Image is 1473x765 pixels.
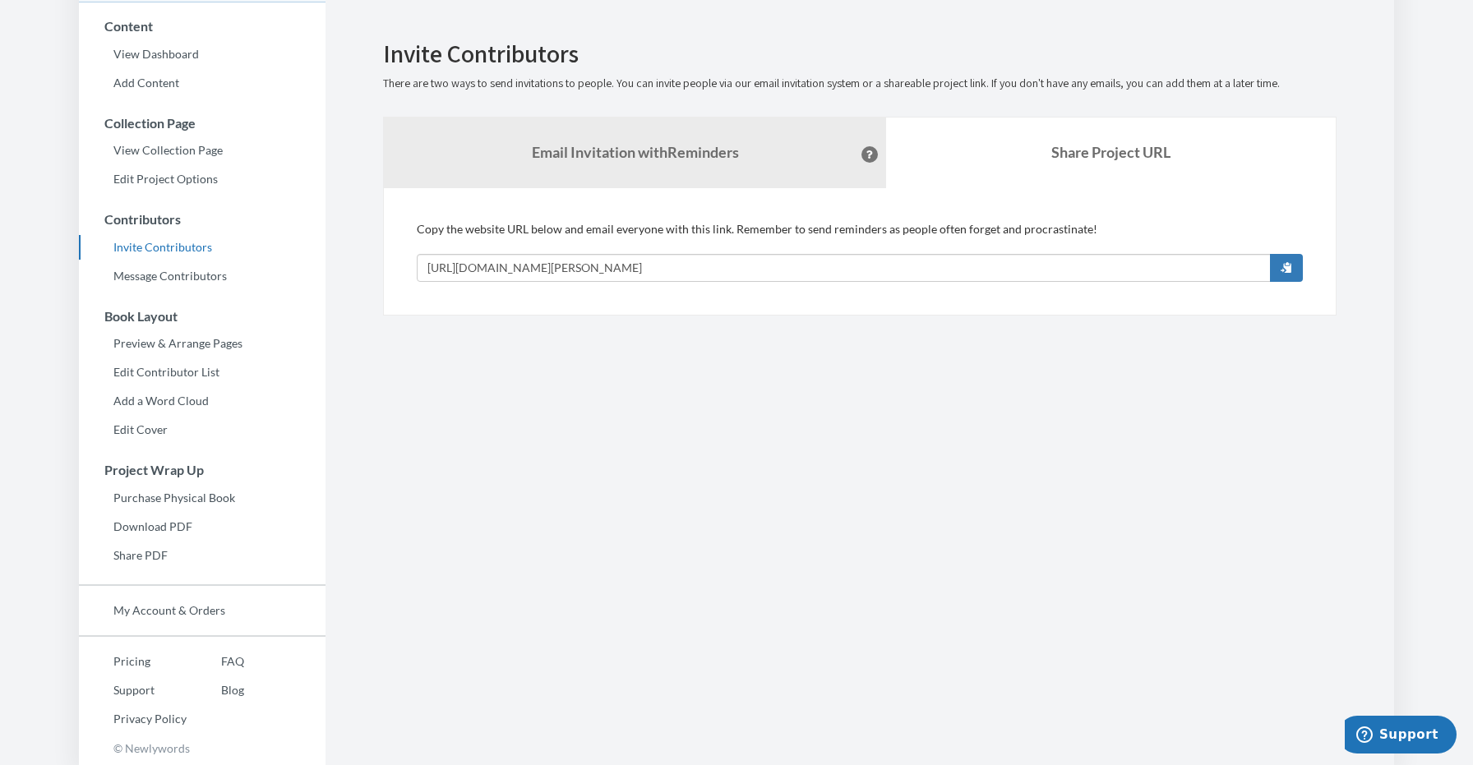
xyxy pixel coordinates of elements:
[79,649,187,674] a: Pricing
[79,543,326,568] a: Share PDF
[79,264,326,288] a: Message Contributors
[79,514,326,539] a: Download PDF
[417,221,1303,282] div: Copy the website URL below and email everyone with this link. Remember to send reminders as peopl...
[80,309,326,324] h3: Book Layout
[187,678,244,703] a: Blog
[79,138,326,163] a: View Collection Page
[79,235,326,260] a: Invite Contributors
[79,42,326,67] a: View Dashboard
[80,463,326,477] h3: Project Wrap Up
[80,116,326,131] h3: Collection Page
[1345,716,1457,757] iframe: Opens a widget where you can chat to one of our agents
[79,598,326,623] a: My Account & Orders
[1051,143,1171,161] b: Share Project URL
[79,167,326,191] a: Edit Project Options
[79,707,187,731] a: Privacy Policy
[80,212,326,227] h3: Contributors
[79,360,326,385] a: Edit Contributor List
[79,71,326,95] a: Add Content
[79,389,326,413] a: Add a Word Cloud
[79,417,326,442] a: Edit Cover
[79,678,187,703] a: Support
[532,143,739,161] strong: Email Invitation with Reminders
[187,649,244,674] a: FAQ
[383,40,1337,67] h2: Invite Contributors
[79,735,326,761] p: © Newlywords
[79,486,326,510] a: Purchase Physical Book
[80,19,326,34] h3: Content
[79,331,326,356] a: Preview & Arrange Pages
[383,76,1337,92] p: There are two ways to send invitations to people. You can invite people via our email invitation ...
